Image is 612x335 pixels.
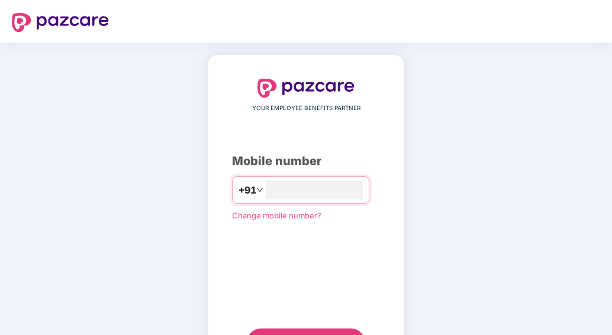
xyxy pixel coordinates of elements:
img: logo [12,13,109,32]
div: Mobile number [232,152,380,170]
img: logo [257,79,355,98]
a: Change mobile number? [232,211,321,220]
span: down [256,186,263,194]
span: YOUR EMPLOYEE BENEFITS PARTNER [252,104,360,113]
span: +91 [239,183,256,198]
